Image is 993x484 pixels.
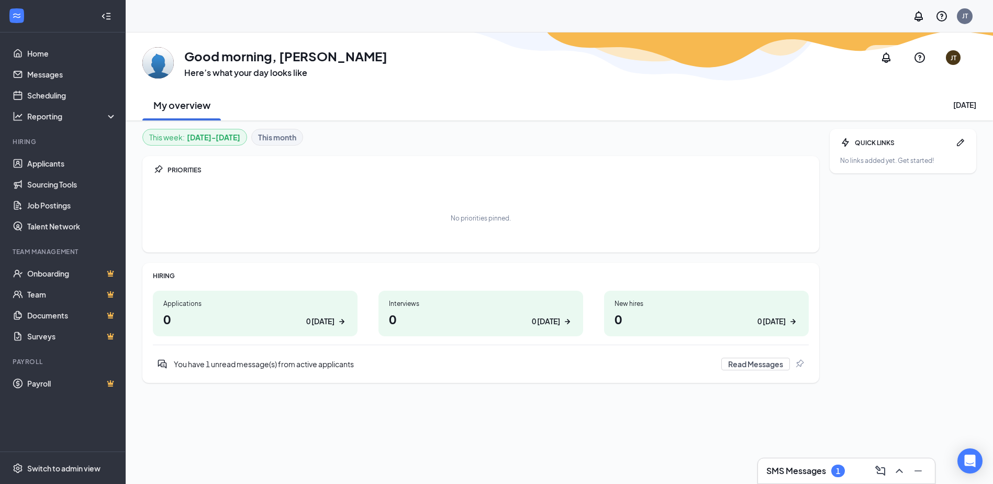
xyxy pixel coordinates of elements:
div: JT [951,53,956,62]
svg: Notifications [912,10,925,23]
svg: ComposeMessage [874,465,887,477]
a: Job Postings [27,195,117,216]
a: Sourcing Tools [27,174,117,195]
div: Hiring [13,137,115,146]
div: Payroll [13,357,115,366]
button: ComposeMessage [872,463,889,479]
div: JT [962,12,968,20]
a: DoubleChatActiveYou have 1 unread message(s) from active applicantsRead MessagesPin [153,354,809,375]
div: Switch to admin view [27,463,101,474]
div: PRIORITIES [168,166,809,174]
div: Reporting [27,111,117,122]
div: [DATE] [953,100,976,110]
button: Read Messages [721,358,790,370]
div: 0 [DATE] [306,316,334,327]
svg: QuestionInfo [935,10,948,23]
div: You have 1 unread message(s) from active applicants [153,354,809,375]
div: No priorities pinned. [451,214,511,223]
div: This week : [149,131,240,143]
div: Applications [163,299,347,308]
b: [DATE] - [DATE] [187,131,240,143]
a: SurveysCrown [27,326,117,347]
img: Jess Thornton [142,47,174,79]
h2: My overview [153,98,210,112]
svg: Bolt [840,137,851,148]
svg: Collapse [101,11,111,21]
div: Interviews [389,299,573,308]
a: Talent Network [27,216,117,237]
div: You have 1 unread message(s) from active applicants [174,359,715,369]
div: New hires [615,299,798,308]
a: Applicants [27,153,117,174]
svg: ChevronUp [893,465,906,477]
b: This month [258,131,296,143]
a: DocumentsCrown [27,305,117,326]
svg: Pin [794,359,805,369]
div: 1 [836,467,840,476]
div: No links added yet. Get started! [840,156,966,165]
div: 0 [DATE] [532,316,560,327]
a: Messages [27,64,117,85]
svg: ArrowRight [562,316,573,327]
a: TeamCrown [27,284,117,305]
a: New hires00 [DATE]ArrowRight [604,291,809,336]
div: HIRING [153,271,809,280]
a: PayrollCrown [27,373,117,394]
svg: Pin [153,164,163,175]
svg: QuestionInfo [913,51,926,64]
a: Interviews00 [DATE]ArrowRight [378,291,583,336]
h1: 0 [615,310,798,328]
a: Scheduling [27,85,117,106]
h1: 0 [389,310,573,328]
svg: Pen [955,137,966,148]
button: Minimize [910,463,927,479]
svg: Notifications [880,51,892,64]
button: ChevronUp [891,463,908,479]
div: Team Management [13,247,115,256]
a: Home [27,43,117,64]
svg: Settings [13,463,23,474]
svg: ArrowRight [337,316,347,327]
a: Applications00 [DATE]ArrowRight [153,291,358,336]
div: QUICK LINKS [855,138,951,147]
h3: SMS Messages [766,465,826,477]
svg: ArrowRight [788,316,798,327]
svg: Analysis [13,111,23,122]
a: OnboardingCrown [27,263,117,284]
div: Open Intercom Messenger [957,448,983,474]
div: 0 [DATE] [757,316,786,327]
h1: 0 [163,310,347,328]
svg: Minimize [912,465,924,477]
h1: Good morning, [PERSON_NAME] [184,47,387,65]
h3: Here’s what your day looks like [184,67,387,79]
svg: WorkstreamLogo [12,10,22,21]
svg: DoubleChatActive [157,359,168,369]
